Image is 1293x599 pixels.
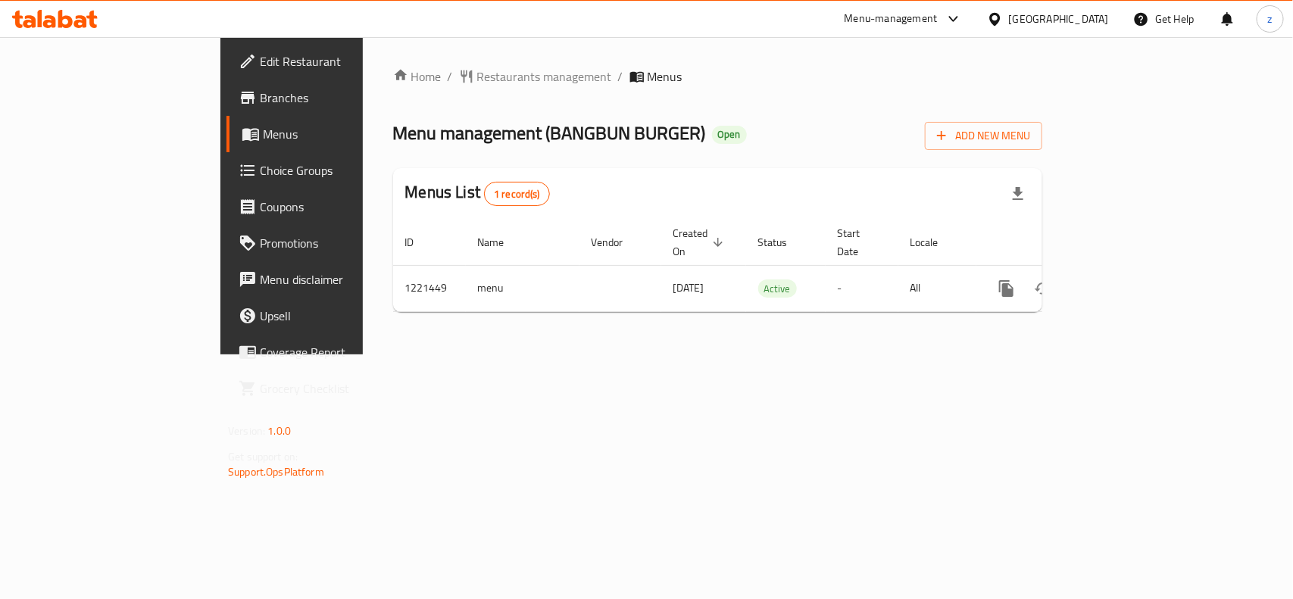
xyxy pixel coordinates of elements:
[910,233,958,251] span: Locale
[260,307,424,325] span: Upsell
[976,220,1146,266] th: Actions
[226,261,436,298] a: Menu disclaimer
[1025,270,1061,307] button: Change Status
[477,67,612,86] span: Restaurants management
[618,67,623,86] li: /
[758,280,797,298] span: Active
[988,270,1025,307] button: more
[226,334,436,370] a: Coverage Report
[260,89,424,107] span: Branches
[260,270,424,289] span: Menu disclaimer
[838,224,880,261] span: Start Date
[393,220,1146,312] table: enhanced table
[758,279,797,298] div: Active
[228,421,265,441] span: Version:
[226,370,436,407] a: Grocery Checklist
[466,265,579,311] td: menu
[1009,11,1109,27] div: [GEOGRAPHIC_DATA]
[263,125,424,143] span: Menus
[712,128,747,141] span: Open
[845,10,938,28] div: Menu-management
[226,116,436,152] a: Menus
[226,225,436,261] a: Promotions
[393,67,1042,86] nav: breadcrumb
[226,152,436,189] a: Choice Groups
[673,224,728,261] span: Created On
[459,67,612,86] a: Restaurants management
[260,343,424,361] span: Coverage Report
[228,462,324,482] a: Support.OpsPlatform
[758,233,807,251] span: Status
[485,187,549,201] span: 1 record(s)
[226,298,436,334] a: Upsell
[260,379,424,398] span: Grocery Checklist
[1000,176,1036,212] div: Export file
[484,182,550,206] div: Total records count
[673,278,704,298] span: [DATE]
[260,198,424,216] span: Coupons
[393,116,706,150] span: Menu management ( BANGBUN BURGER )
[478,233,524,251] span: Name
[260,161,424,179] span: Choice Groups
[648,67,682,86] span: Menus
[405,181,550,206] h2: Menus List
[226,80,436,116] a: Branches
[1268,11,1273,27] span: z
[226,189,436,225] a: Coupons
[260,52,424,70] span: Edit Restaurant
[228,447,298,466] span: Get support on:
[448,67,453,86] li: /
[405,233,434,251] span: ID
[226,43,436,80] a: Edit Restaurant
[260,234,424,252] span: Promotions
[898,265,976,311] td: All
[267,421,291,441] span: 1.0.0
[937,126,1030,145] span: Add New Menu
[712,126,747,144] div: Open
[826,265,898,311] td: -
[925,122,1042,150] button: Add New Menu
[592,233,643,251] span: Vendor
